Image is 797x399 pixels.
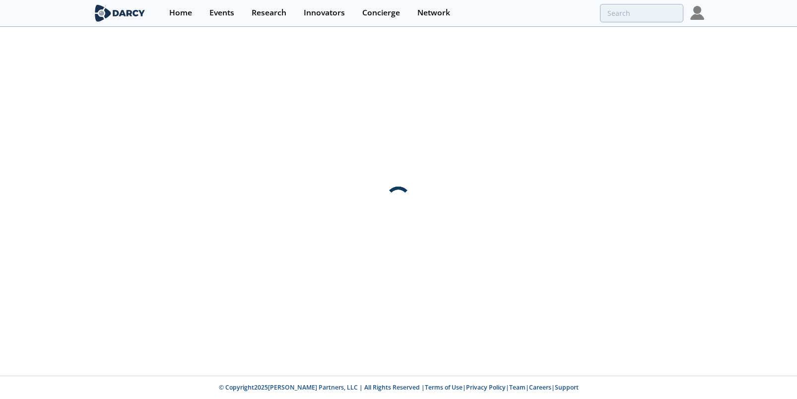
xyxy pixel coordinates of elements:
a: Support [555,383,579,392]
div: Network [417,9,450,17]
div: Research [252,9,286,17]
a: Careers [529,383,551,392]
div: Innovators [304,9,345,17]
div: Events [209,9,234,17]
div: Home [169,9,192,17]
img: logo-wide.svg [93,4,147,22]
a: Team [509,383,526,392]
img: Profile [690,6,704,20]
a: Privacy Policy [466,383,506,392]
p: © Copyright 2025 [PERSON_NAME] Partners, LLC | All Rights Reserved | | | | | [31,383,766,392]
input: Advanced Search [600,4,683,22]
div: Concierge [362,9,400,17]
a: Terms of Use [425,383,463,392]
